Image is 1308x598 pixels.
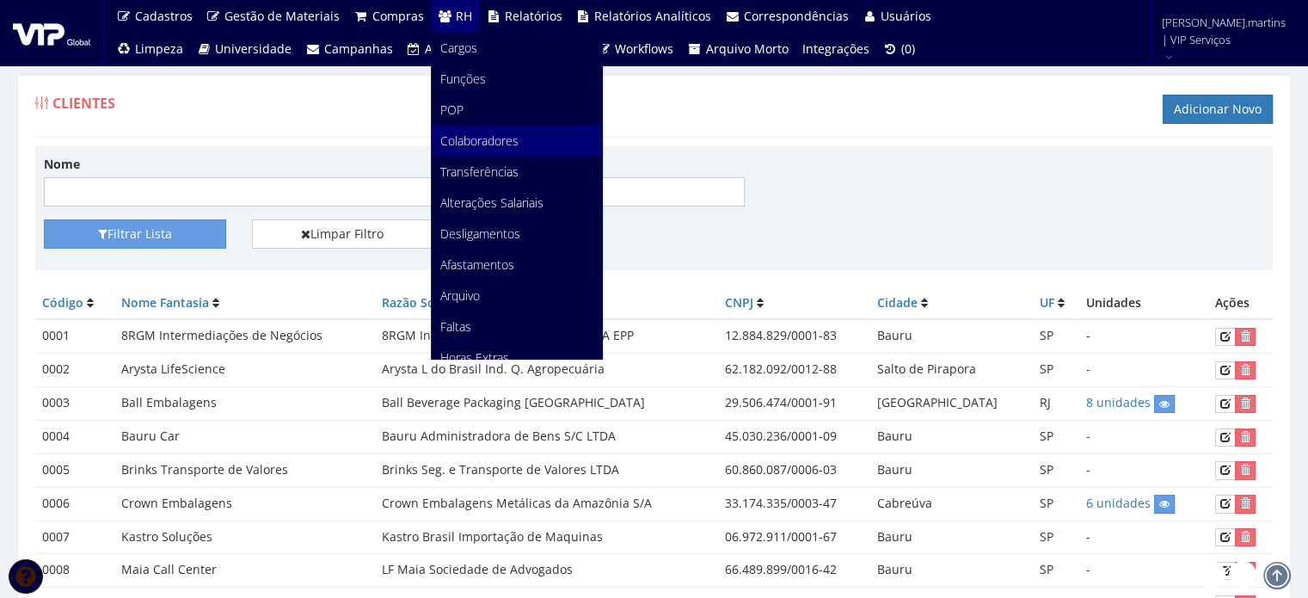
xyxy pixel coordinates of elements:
td: SP [1032,554,1078,588]
td: 45.030.236/0001-09 [718,420,870,453]
td: RJ [1032,387,1078,421]
td: SP [1032,420,1078,453]
td: 62.182.092/0012-88 [718,354,870,387]
span: Arquivo Morto [706,40,789,57]
td: Bauru [870,521,1033,554]
span: Workflows [615,40,673,57]
span: Afastamentos [440,256,514,273]
a: Colaboradores [432,126,602,157]
td: Ball Beverage Packaging [GEOGRAPHIC_DATA] [375,387,718,421]
td: SP [1032,319,1078,353]
td: 06.972.911/0001-67 [718,521,870,554]
a: Código [42,294,83,311]
td: SP [1032,354,1078,387]
a: (0) [876,33,923,65]
td: SP [1032,487,1078,521]
td: - [1079,554,1208,588]
td: Bauru [870,420,1033,453]
span: Gestão de Materiais [224,8,340,24]
a: Alterações Salariais [432,188,602,219]
a: Cargos [432,33,602,64]
td: - [1079,319,1208,353]
td: 8RGM Intermediações de Negócios [114,319,375,353]
td: Bauru Administradora de Bens S/C LTDA [375,420,718,453]
span: Clientes [52,94,115,113]
td: 33.174.335/0003-47 [718,487,870,521]
td: 60.860.087/0006-03 [718,453,870,487]
td: - [1079,420,1208,453]
span: Cargos [440,40,477,56]
span: Desligamentos [440,225,520,242]
a: Transferências [432,157,602,188]
a: 6 unidades [1086,495,1151,511]
a: POP [432,95,602,126]
a: Cidade [877,294,918,311]
span: Arquivo [440,287,480,304]
span: Assistência Técnica [425,40,537,57]
span: [PERSON_NAME].martins | VIP Serviços [1162,14,1286,48]
a: Campanhas [298,33,400,65]
td: 0004 [35,420,114,453]
td: 29.506.474/0001-91 [718,387,870,421]
a: Razão Social [382,294,455,311]
td: 0006 [35,487,114,521]
span: Universidade [215,40,292,57]
a: Universidade [190,33,299,65]
a: Desligamentos [432,219,602,250]
td: 0001 [35,319,114,353]
a: Nome Fantasia [121,294,209,311]
span: Integrações [802,40,869,57]
span: Relatórios [505,8,562,24]
td: Maia Call Center [114,554,375,588]
img: logo [13,20,90,46]
a: Adicionar Novo [1163,95,1273,124]
td: SP [1032,521,1078,554]
td: 0008 [35,554,114,588]
span: Compras [372,8,424,24]
td: Arysta LifeScience [114,354,375,387]
a: Arquivo Morto [680,33,795,65]
span: Correspondências [744,8,849,24]
span: Relatórios Analíticos [594,8,711,24]
td: Cabreúva [870,487,1033,521]
span: Campanhas [324,40,393,57]
td: 0003 [35,387,114,421]
span: Alterações Salariais [440,194,543,211]
span: (0) [901,40,915,57]
td: [GEOGRAPHIC_DATA] [870,387,1033,421]
span: Transferências [440,163,519,180]
td: Crown Embalagens [114,487,375,521]
span: RH [456,8,472,24]
span: Horas Extras [440,349,509,366]
span: Cadastros [135,8,193,24]
th: Ações [1208,287,1273,319]
button: Filtrar Lista [44,219,226,249]
a: Limpar Filtro [252,219,434,249]
td: Kastro Soluções [114,521,375,554]
a: CNPJ [725,294,753,311]
td: 8RGM Intermediação de Negócios LTDA EPP [375,319,718,353]
a: Afastamentos [432,250,602,281]
td: Bauru Car [114,420,375,453]
td: 0002 [35,354,114,387]
a: Faltas [432,311,602,342]
a: Workflows [590,33,681,65]
span: POP [440,102,464,118]
a: Assistência Técnica [400,33,544,65]
a: Integrações [795,33,876,65]
td: Bauru [870,554,1033,588]
td: - [1079,521,1208,554]
td: Arysta L do Brasil Ind. Q. Agropecuária [375,354,718,387]
td: Ball Embalagens [114,387,375,421]
td: - [1079,354,1208,387]
td: Kastro Brasil Importação de Maquinas [375,521,718,554]
td: Bauru [870,453,1033,487]
td: 66.489.899/0016-42 [718,554,870,588]
a: Limpeza [109,33,190,65]
td: Crown Embalagens Metálicas da Amazônia S/A [375,487,718,521]
td: 0007 [35,521,114,554]
a: Funções [432,64,602,95]
span: Limpeza [135,40,183,57]
a: Horas Extras [432,342,602,373]
td: Bauru [870,319,1033,353]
